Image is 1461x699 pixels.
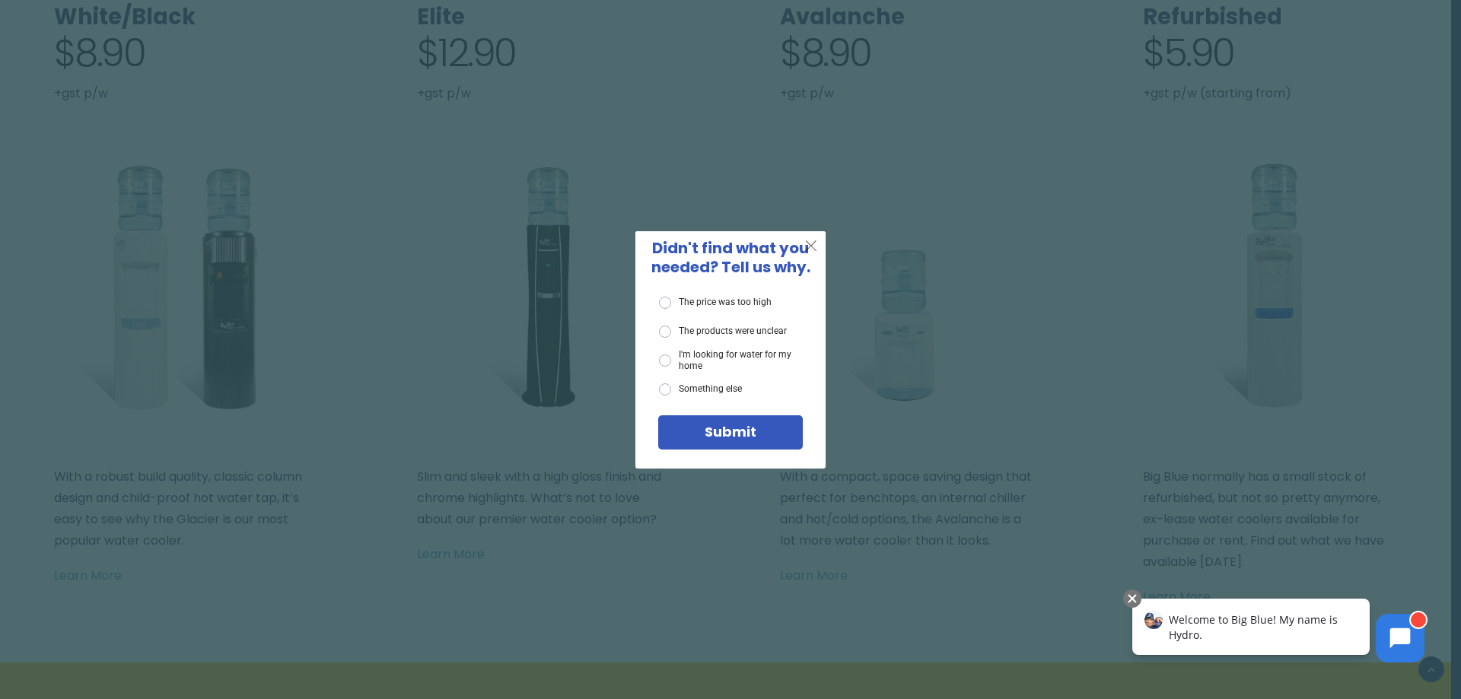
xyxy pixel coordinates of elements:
label: I'm looking for water for my home [659,349,803,371]
span: X [804,236,818,255]
label: The price was too high [659,297,772,309]
span: Submit [705,422,756,441]
span: Didn't find what you needed? Tell us why. [651,237,810,278]
label: Something else [659,383,742,396]
label: The products were unclear [659,326,787,338]
iframe: Chatbot [1116,586,1440,678]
